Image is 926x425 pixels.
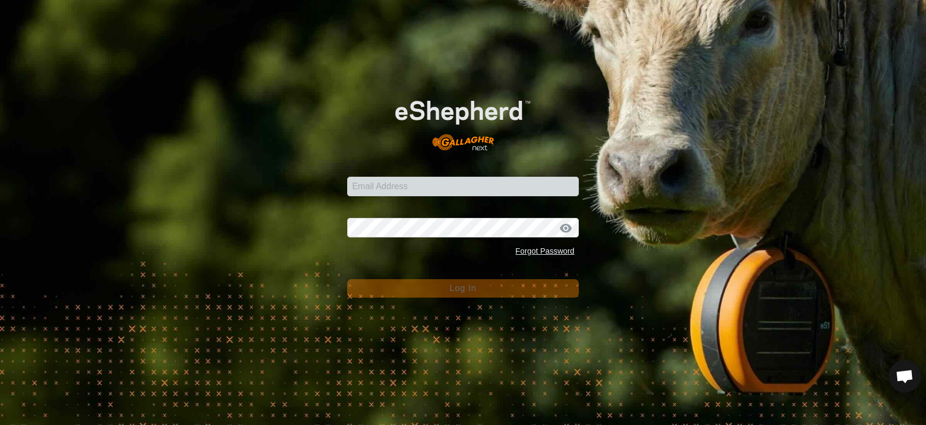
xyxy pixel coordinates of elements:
img: E-shepherd Logo [371,81,555,160]
button: Log In [347,279,579,298]
div: Open chat [889,360,921,392]
input: Email Address [347,177,579,196]
a: Forgot Password [515,247,574,255]
span: Log In [450,284,476,293]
